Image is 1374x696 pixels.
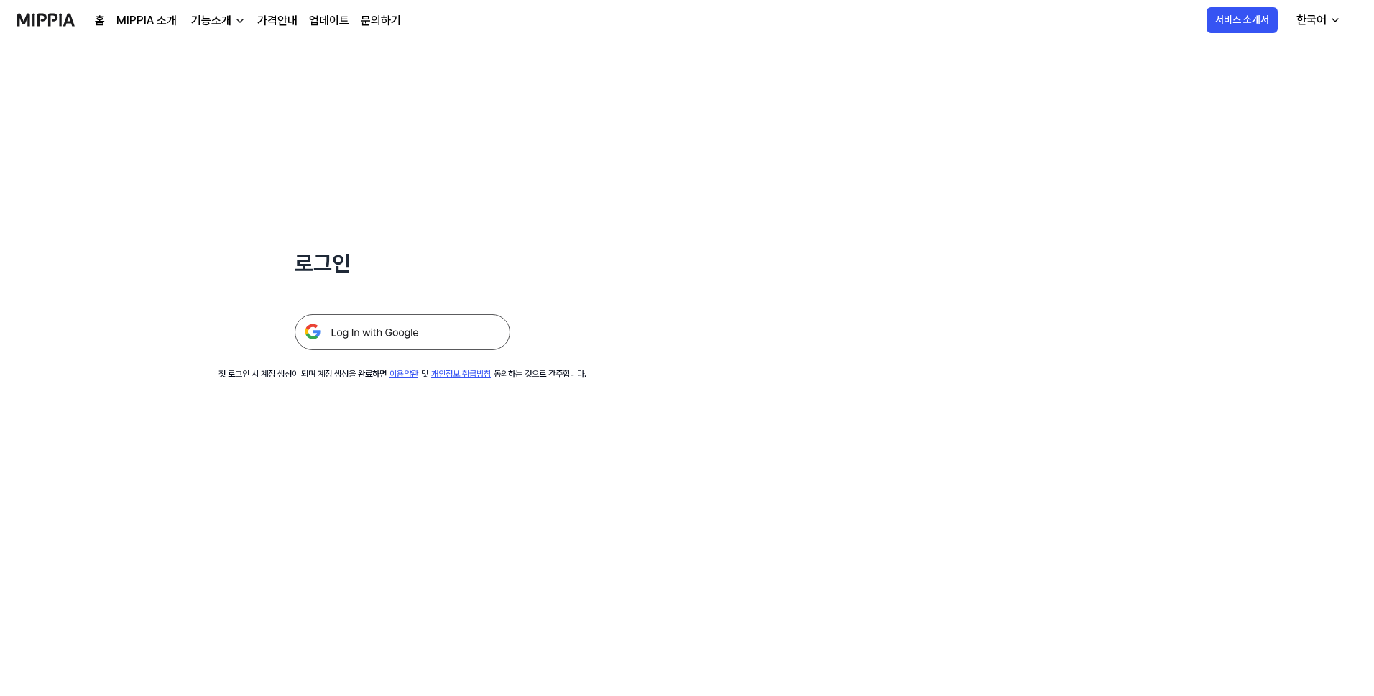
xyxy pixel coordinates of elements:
a: 이용약관 [389,369,418,379]
a: 홈 [95,12,105,29]
img: down [234,15,246,27]
a: 가격안내 [257,12,298,29]
div: 기능소개 [188,12,234,29]
a: 문의하기 [361,12,401,29]
div: 한국어 [1294,12,1329,29]
button: 한국어 [1285,6,1350,35]
a: 업데이트 [309,12,349,29]
img: 구글 로그인 버튼 [295,314,510,350]
button: 서비스 소개서 [1207,7,1278,33]
a: 개인정보 취급방침 [431,369,491,379]
div: 첫 로그인 시 계정 생성이 되며 계정 생성을 완료하면 및 동의하는 것으로 간주합니다. [218,367,586,380]
button: 기능소개 [188,12,246,29]
a: MIPPIA 소개 [116,12,177,29]
h1: 로그인 [295,247,510,280]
